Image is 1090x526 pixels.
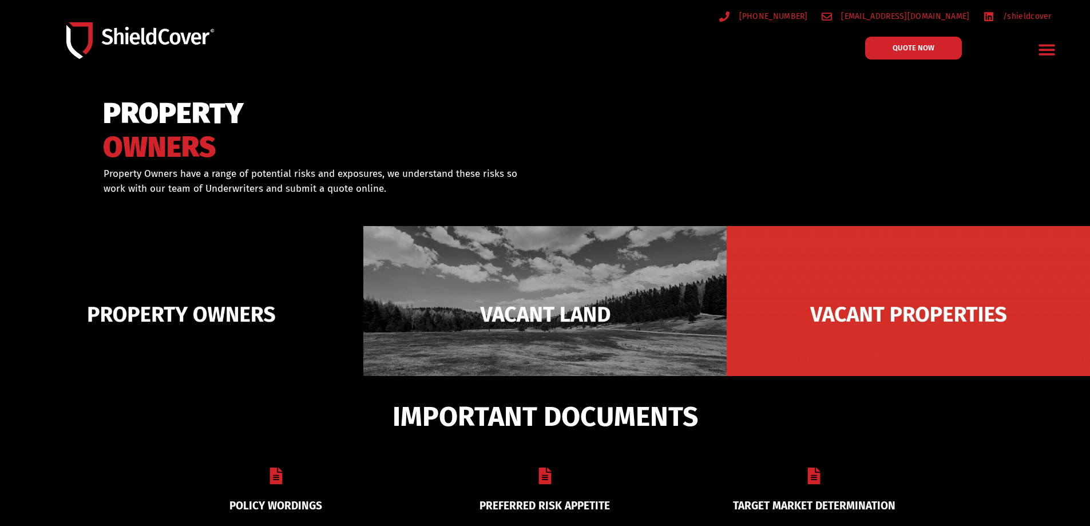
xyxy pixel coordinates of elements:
span: IMPORTANT DOCUMENTS [393,406,698,428]
span: /shieldcover [1000,9,1052,23]
a: [PHONE_NUMBER] [719,9,808,23]
span: PROPERTY [103,102,244,125]
div: Menu Toggle [1034,36,1061,63]
p: Property Owners have a range of potential risks and exposures, we understand these risks so work ... [104,167,530,196]
img: Vacant Land liability cover [363,226,727,402]
a: PREFERRED RISK APPETITE [479,499,610,512]
span: [PHONE_NUMBER] [736,9,808,23]
a: QUOTE NOW [865,37,962,60]
a: /shieldcover [984,9,1052,23]
a: TARGET MARKET DETERMINATION [733,499,895,512]
span: QUOTE NOW [893,44,934,52]
span: [EMAIL_ADDRESS][DOMAIN_NAME] [838,9,969,23]
a: [EMAIL_ADDRESS][DOMAIN_NAME] [822,9,970,23]
img: Shield-Cover-Underwriting-Australia-logo-full [66,22,214,58]
a: POLICY WORDINGS [229,499,322,512]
